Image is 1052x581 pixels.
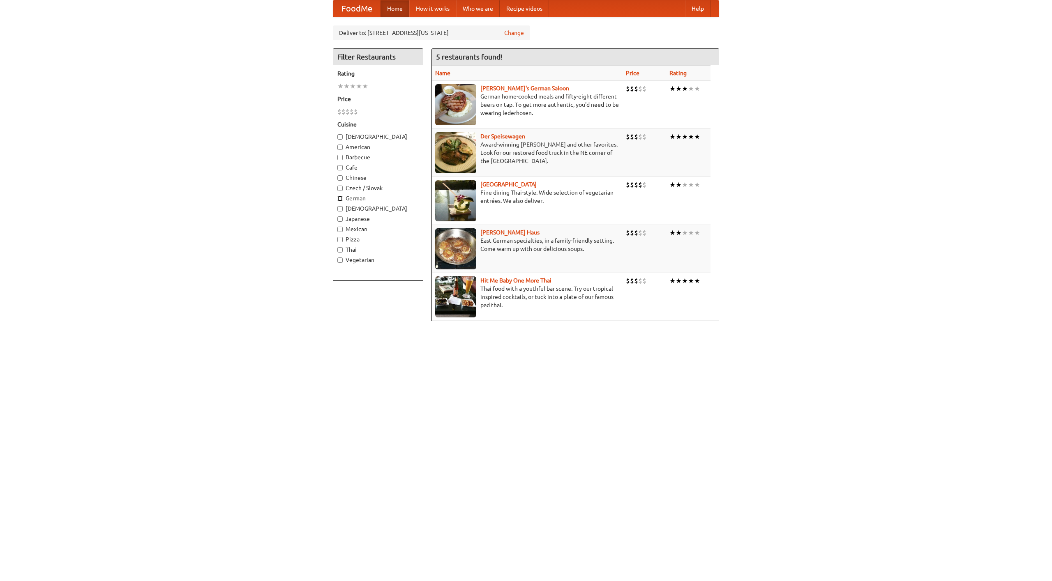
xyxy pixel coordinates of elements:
input: Pizza [337,237,343,242]
input: Vegetarian [337,257,343,263]
h5: Rating [337,69,419,78]
li: $ [337,107,341,116]
label: Mexican [337,225,419,233]
li: $ [634,276,638,285]
li: ★ [676,84,682,93]
li: $ [634,132,638,141]
li: ★ [682,228,688,237]
a: FoodMe [333,0,381,17]
li: ★ [682,132,688,141]
li: $ [634,180,638,189]
li: ★ [337,82,344,91]
label: [DEMOGRAPHIC_DATA] [337,133,419,141]
li: ★ [676,276,682,285]
li: ★ [694,180,700,189]
li: $ [642,228,646,237]
input: [DEMOGRAPHIC_DATA] [337,206,343,211]
li: ★ [694,276,700,285]
input: [DEMOGRAPHIC_DATA] [337,134,343,140]
li: ★ [688,132,694,141]
input: Thai [337,247,343,253]
li: ★ [688,84,694,93]
li: $ [638,228,642,237]
img: kohlhaus.jpg [435,228,476,269]
li: $ [630,276,634,285]
label: Thai [337,246,419,254]
li: $ [626,180,630,189]
li: $ [634,84,638,93]
label: Japanese [337,215,419,223]
li: $ [626,276,630,285]
li: ★ [676,132,682,141]
p: Fine dining Thai-style. Wide selection of vegetarian entrées. We also deliver. [435,188,619,205]
input: Japanese [337,216,343,222]
h5: Price [337,95,419,103]
li: ★ [688,228,694,237]
li: $ [630,180,634,189]
li: ★ [676,228,682,237]
img: esthers.jpg [435,84,476,125]
label: Chinese [337,174,419,182]
img: speisewagen.jpg [435,132,476,173]
a: Rating [669,70,687,76]
li: $ [626,228,630,237]
a: Who we are [456,0,500,17]
li: ★ [682,84,688,93]
li: ★ [362,82,368,91]
li: $ [638,84,642,93]
a: Name [435,70,450,76]
a: Price [626,70,639,76]
li: $ [642,180,646,189]
input: Barbecue [337,155,343,160]
h4: Filter Restaurants [333,49,423,65]
a: Hit Me Baby One More Thai [480,277,551,284]
img: babythai.jpg [435,276,476,317]
li: ★ [682,276,688,285]
li: ★ [688,276,694,285]
li: ★ [669,228,676,237]
li: ★ [356,82,362,91]
li: $ [630,228,634,237]
p: German home-cooked meals and fifty-eight different beers on tap. To get more authentic, you'd nee... [435,92,619,117]
a: [GEOGRAPHIC_DATA] [480,181,537,188]
label: Pizza [337,235,419,243]
input: German [337,196,343,201]
div: Deliver to: [STREET_ADDRESS][US_STATE] [333,25,530,40]
input: Czech / Slovak [337,186,343,191]
label: Barbecue [337,153,419,161]
a: Recipe videos [500,0,549,17]
li: ★ [676,180,682,189]
b: [PERSON_NAME] Haus [480,229,540,236]
li: $ [634,228,638,237]
label: [DEMOGRAPHIC_DATA] [337,204,419,213]
ng-pluralize: 5 restaurants found! [436,53,503,61]
h5: Cuisine [337,120,419,129]
input: Cafe [337,165,343,170]
a: [PERSON_NAME]'s German Saloon [480,85,569,92]
li: $ [354,107,358,116]
a: Help [685,0,711,17]
li: ★ [694,132,700,141]
a: Home [381,0,409,17]
label: German [337,194,419,202]
li: ★ [344,82,350,91]
li: $ [642,132,646,141]
li: ★ [694,228,700,237]
li: $ [346,107,350,116]
li: $ [630,84,634,93]
input: Chinese [337,175,343,181]
li: $ [642,276,646,285]
li: ★ [669,180,676,189]
li: ★ [682,180,688,189]
p: East German specialties, in a family-friendly setting. Come warm up with our delicious soups. [435,237,619,253]
label: American [337,143,419,151]
li: $ [341,107,346,116]
li: ★ [688,180,694,189]
li: ★ [350,82,356,91]
p: Thai food with a youthful bar scene. Try our tropical inspired cocktails, or tuck into a plate of... [435,285,619,309]
a: Der Speisewagen [480,133,525,140]
li: $ [630,132,634,141]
